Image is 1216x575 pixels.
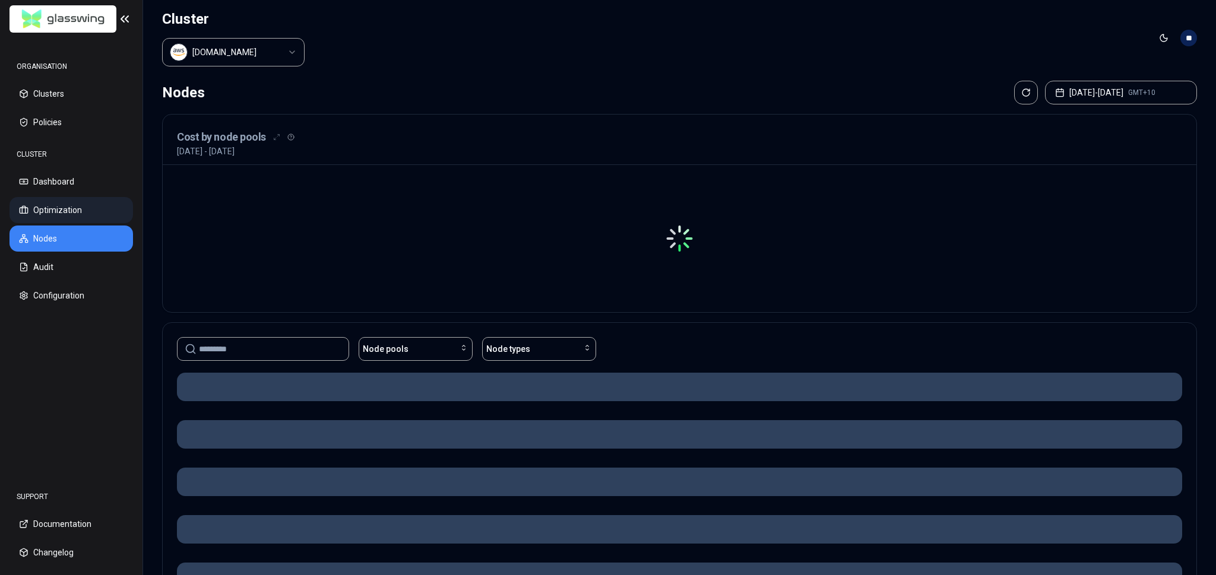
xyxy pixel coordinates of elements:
button: Dashboard [9,169,133,195]
button: Node types [482,337,596,361]
button: Changelog [9,539,133,566]
div: Nodes [162,81,205,104]
div: ORGANISATION [9,55,133,78]
button: Documentation [9,511,133,537]
img: GlassWing [17,5,109,33]
div: SUPPORT [9,485,133,509]
button: Node pools [359,337,473,361]
button: Select a value [162,38,305,66]
button: Audit [9,254,133,280]
button: Policies [9,109,133,135]
h1: Cluster [162,9,305,28]
button: Clusters [9,81,133,107]
div: luke.kubernetes.hipagesgroup.com.au [192,46,256,58]
button: Nodes [9,225,133,252]
p: [DATE] - [DATE] [177,145,235,157]
img: aws [173,46,185,58]
span: Node types [486,343,530,355]
button: Optimization [9,197,133,223]
span: Node pools [363,343,408,355]
button: [DATE]-[DATE]GMT+10 [1045,81,1197,104]
span: GMT+10 [1128,88,1155,97]
div: CLUSTER [9,142,133,166]
h3: Cost by node pools [177,129,266,145]
button: Configuration [9,282,133,309]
